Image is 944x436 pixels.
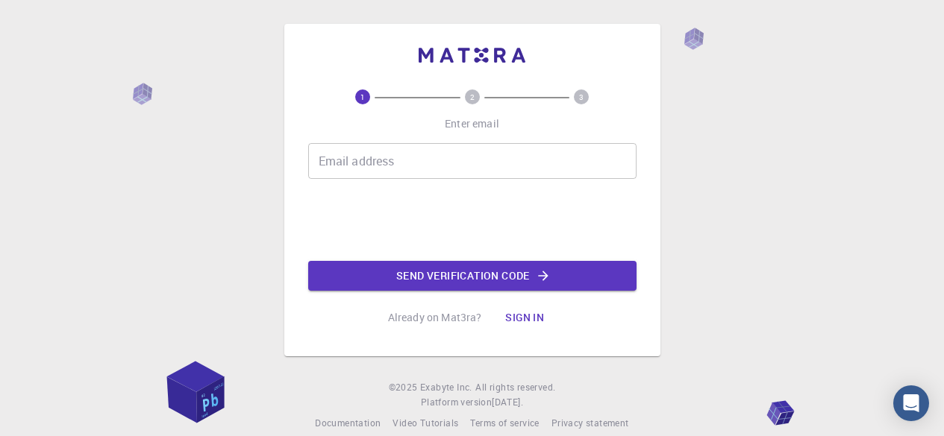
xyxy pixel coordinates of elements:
span: Exabyte Inc. [420,381,472,393]
a: [DATE]. [492,395,523,410]
button: Sign in [493,303,556,332]
a: Video Tutorials [393,416,458,431]
span: Documentation [315,417,381,429]
span: Terms of service [470,417,539,429]
p: Already on Mat3ra? [388,310,482,325]
text: 1 [360,92,365,102]
div: Open Intercom Messenger [893,385,929,421]
span: Platform version [421,395,492,410]
a: Privacy statement [551,416,629,431]
a: Terms of service [470,416,539,431]
span: All rights reserved. [475,380,555,395]
a: Documentation [315,416,381,431]
button: Send verification code [308,261,637,291]
text: 2 [470,92,475,102]
span: © 2025 [389,380,420,395]
span: [DATE] . [492,396,523,408]
iframe: reCAPTCHA [359,191,586,249]
span: Privacy statement [551,417,629,429]
text: 3 [579,92,584,102]
span: Video Tutorials [393,417,458,429]
a: Exabyte Inc. [420,380,472,395]
p: Enter email [445,116,499,131]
